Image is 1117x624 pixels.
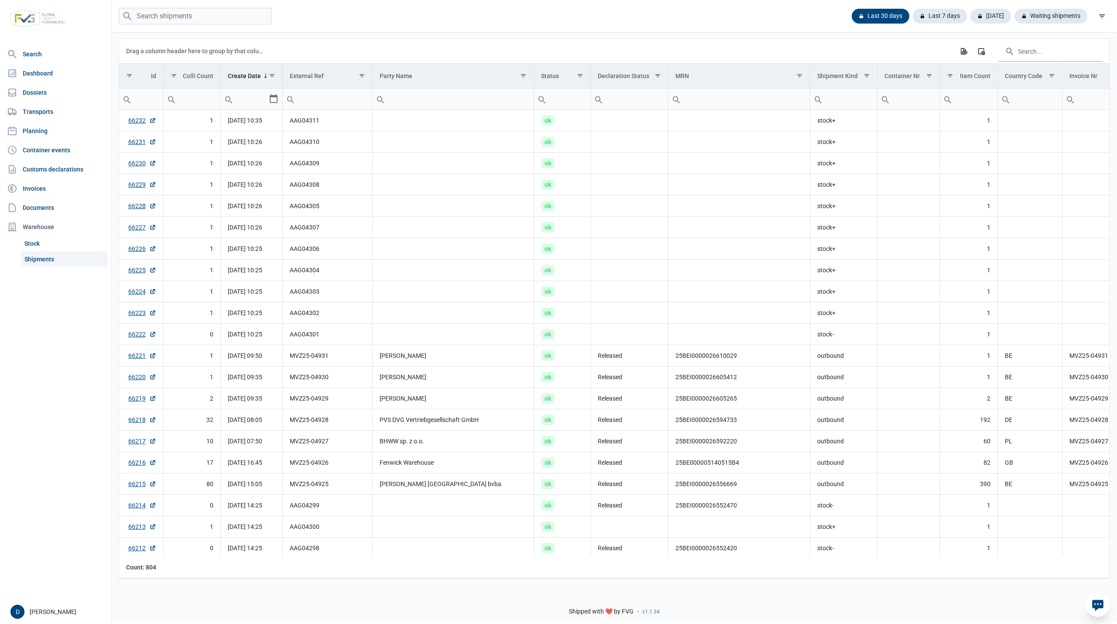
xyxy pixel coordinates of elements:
td: BE [997,473,1062,495]
span: ok [541,393,555,404]
td: 1 [939,110,997,131]
a: 66214 [128,501,156,510]
td: Column Item Count [939,64,997,89]
span: [DATE] 10:26 [228,160,262,167]
span: [DATE] 10:25 [228,288,262,295]
div: [PERSON_NAME] [10,605,106,619]
span: ok [541,350,555,361]
td: Column Shipment Kind [810,64,877,89]
td: Released [591,495,668,516]
td: BHWW sp. z o.o. [372,431,534,452]
td: 1 [939,516,997,538]
div: Column Chooser [973,43,989,59]
a: Documents [3,199,108,216]
span: Show filter options for column 'Create Date' [269,72,275,79]
a: 66226 [128,244,156,253]
td: Column Colli Count [163,64,221,89]
td: 25BEI0000026552470 [668,495,810,516]
a: Stock [21,236,108,251]
td: Filter cell [668,89,810,110]
td: 0 [163,324,221,345]
td: PVS DVG Vertriebgesellschaft GmbH [372,409,534,431]
td: DE [997,409,1062,431]
td: stock- [810,538,877,559]
div: Data grid toolbar [126,39,1103,63]
td: AAG04310 [283,131,372,153]
div: Container Nr [884,72,920,79]
a: 66227 [128,223,156,232]
td: AAG04308 [283,174,372,195]
td: stock+ [810,174,877,195]
td: Column Container Nr [877,64,940,89]
span: ok [541,115,555,126]
td: Released [591,538,668,559]
td: stock- [810,324,877,345]
td: 25BEI0000026592220 [668,431,810,452]
td: AAG04300 [283,516,372,538]
a: Dossiers [3,84,108,101]
a: Customs declarations [3,161,108,178]
td: 1 [939,367,997,388]
input: Filter cell [998,89,1062,110]
a: 66212 [128,544,156,552]
td: 1 [939,217,997,238]
div: filter [1094,8,1110,24]
div: Search box [534,89,550,110]
input: Filter cell [534,89,590,110]
td: AAG04299 [283,495,372,516]
div: Export all data to Excel [956,43,971,59]
td: AAG04306 [283,238,372,260]
div: Search box [940,89,956,110]
td: outbound [810,367,877,388]
td: Released [591,431,668,452]
input: Filter cell [283,89,372,110]
td: 25BEI0000026610029 [668,345,810,367]
a: 66231 [128,137,156,146]
td: 1 [939,281,997,302]
td: 1 [939,495,997,516]
div: Waiting shipments [1014,9,1087,24]
button: D [10,605,24,619]
span: Show filter options for column 'Container Nr' [926,72,932,79]
span: ok [541,308,555,318]
td: 80 [163,473,221,495]
td: 2 [163,388,221,409]
div: Id [151,72,156,79]
span: ok [541,329,555,339]
span: ok [541,158,555,168]
a: 66219 [128,394,156,403]
div: External Ref [290,72,324,79]
td: 1 [163,153,221,174]
td: MVZ25-04931 [283,345,372,367]
span: [DATE] 10:26 [228,202,262,209]
td: 1 [939,195,997,217]
td: Column Party Name [372,64,534,89]
td: 1 [939,345,997,367]
input: Search in the data grid [998,41,1103,62]
div: Search box [591,89,606,110]
input: Filter cell [877,89,939,110]
td: [PERSON_NAME] [372,367,534,388]
div: Shipment Kind [817,72,858,79]
div: Data grid with 804 rows and 18 columns [119,39,1110,578]
a: Shipments [21,251,108,267]
a: 66223 [128,309,156,317]
a: Transports [3,103,108,120]
span: Show filter options for column 'Colli Count' [171,72,177,79]
td: 32 [163,409,221,431]
td: 25BEI0000026605265 [668,388,810,409]
span: [DATE] 10:25 [228,245,262,252]
td: 192 [939,409,997,431]
td: 1 [163,281,221,302]
span: [DATE] 08:05 [228,416,262,423]
td: stock+ [810,260,877,281]
td: outbound [810,345,877,367]
span: Show filter options for column 'Declaration Status' [654,72,661,79]
td: 82 [939,452,997,473]
td: Released [591,452,668,473]
span: [DATE] 10:35 [228,117,262,124]
td: 1 [939,174,997,195]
